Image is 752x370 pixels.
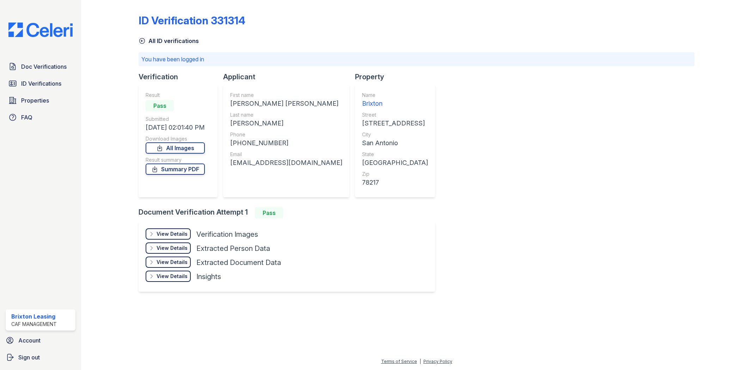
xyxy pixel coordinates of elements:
[196,272,221,282] div: Insights
[362,138,428,148] div: San Antonio
[420,359,421,364] div: |
[355,72,441,82] div: Property
[362,178,428,187] div: 78217
[146,135,205,142] div: Download Images
[21,79,61,88] span: ID Verifications
[230,138,342,148] div: [PHONE_NUMBER]
[6,76,75,91] a: ID Verifications
[362,92,428,109] a: Name Brixton
[381,359,417,364] a: Terms of Service
[230,158,342,168] div: [EMAIL_ADDRESS][DOMAIN_NAME]
[139,207,441,218] div: Document Verification Attempt 1
[362,171,428,178] div: Zip
[21,62,67,71] span: Doc Verifications
[146,156,205,164] div: Result summary
[230,131,342,138] div: Phone
[11,321,57,328] div: CAF Management
[139,72,223,82] div: Verification
[196,243,270,253] div: Extracted Person Data
[196,258,281,267] div: Extracted Document Data
[6,93,75,107] a: Properties
[230,92,342,99] div: First name
[230,151,342,158] div: Email
[362,118,428,128] div: [STREET_ADDRESS]
[21,96,49,105] span: Properties
[139,37,199,45] a: All ID verifications
[362,92,428,99] div: Name
[157,273,188,280] div: View Details
[230,111,342,118] div: Last name
[423,359,452,364] a: Privacy Policy
[223,72,355,82] div: Applicant
[146,123,205,132] div: [DATE] 02:01:40 PM
[146,116,205,123] div: Submitted
[18,336,41,345] span: Account
[157,245,188,252] div: View Details
[230,118,342,128] div: [PERSON_NAME]
[362,131,428,138] div: City
[230,99,342,109] div: [PERSON_NAME] [PERSON_NAME]
[362,151,428,158] div: State
[6,110,75,124] a: FAQ
[146,100,174,111] div: Pass
[18,353,40,362] span: Sign out
[3,350,78,364] a: Sign out
[146,92,205,99] div: Result
[6,60,75,74] a: Doc Verifications
[11,312,57,321] div: Brixton Leasing
[3,333,78,347] a: Account
[362,111,428,118] div: Street
[157,259,188,266] div: View Details
[3,23,78,37] img: CE_Logo_Blue-a8612792a0a2168367f1c8372b55b34899dd931a85d93a1a3d3e32e68fde9ad4.png
[146,164,205,175] a: Summary PDF
[141,55,691,63] p: You have been logged in
[362,99,428,109] div: Brixton
[362,158,428,168] div: [GEOGRAPHIC_DATA]
[146,142,205,154] a: All Images
[255,207,283,218] div: Pass
[21,113,32,122] span: FAQ
[157,230,188,238] div: View Details
[196,229,258,239] div: Verification Images
[139,14,245,27] div: ID Verification 331314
